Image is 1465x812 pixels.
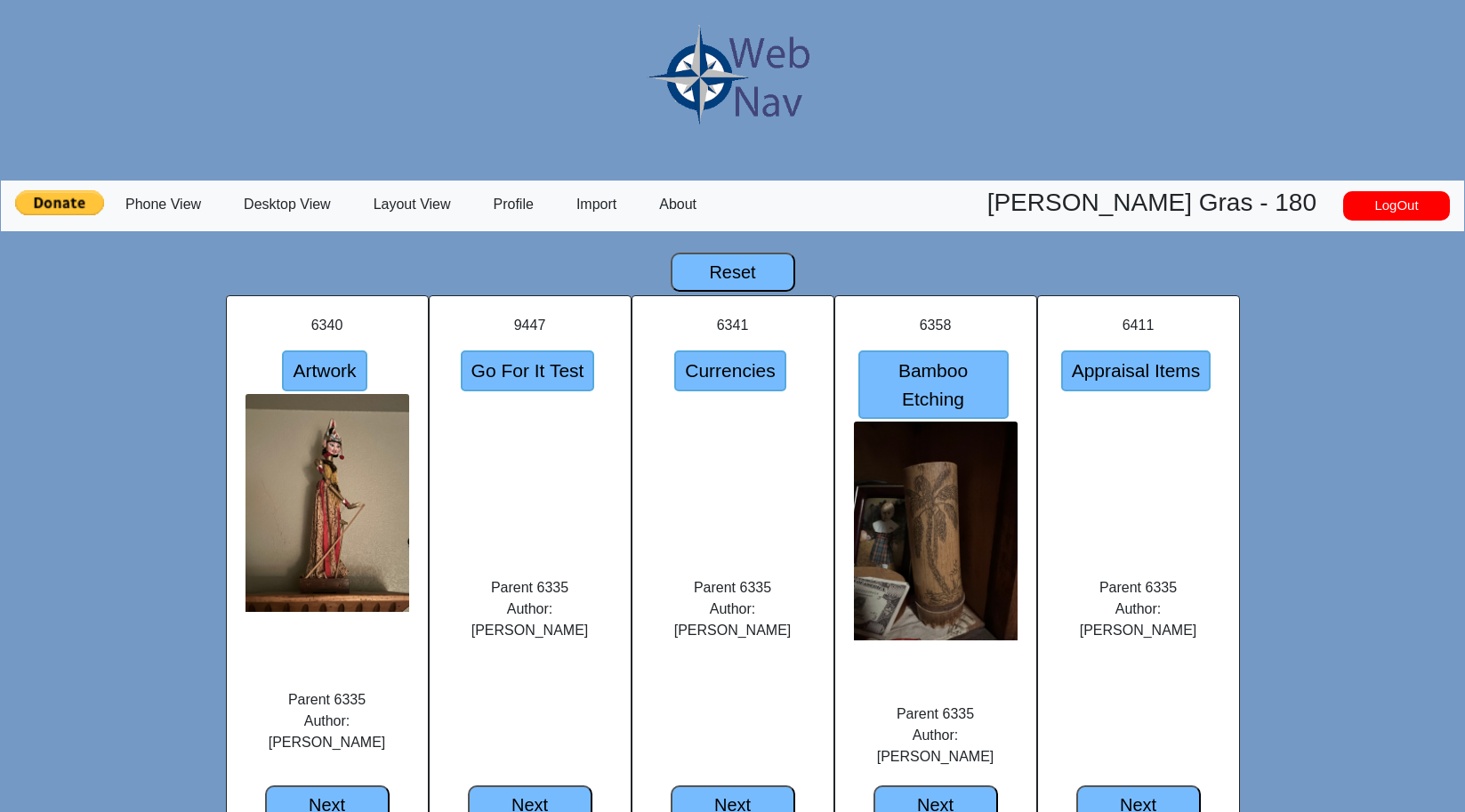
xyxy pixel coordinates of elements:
[1039,538,1238,785] div: Parent 6335 Author: [PERSON_NAME]
[651,315,815,336] p: 6341
[858,350,1009,419] input: Bamboo Etching
[671,253,795,292] button: Reset
[228,650,427,785] div: Parent 6335 Author: [PERSON_NAME]
[555,190,638,219] a: Import
[633,538,833,785] div: Parent 6335 Author: [PERSON_NAME]
[448,315,612,336] p: 9447
[472,190,555,219] a: Profile
[854,315,1018,336] p: 6358
[15,190,104,215] input: PayPal - A safer, easier way to pay online!
[431,538,630,785] div: Parent 6335 Author: [PERSON_NAME]
[246,394,409,612] input: Submit Form
[635,8,813,143] img: WebNav
[987,188,1316,218] h3: [PERSON_NAME] Gras - 180
[282,350,366,391] input: Artwork
[246,315,409,336] p: 6340
[1057,315,1220,336] p: 6411
[461,350,595,391] input: Go For It Test
[1343,191,1450,221] button: LogOut
[854,422,1018,639] input: Submit Form
[352,190,472,219] a: Layout View
[222,190,352,219] a: Desktop View
[1061,350,1211,391] input: Appraisal Items
[638,190,718,219] a: About
[674,350,786,391] input: Currencies
[836,664,1035,785] div: Parent 6335 Author: [PERSON_NAME]
[104,190,222,219] a: Phone View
